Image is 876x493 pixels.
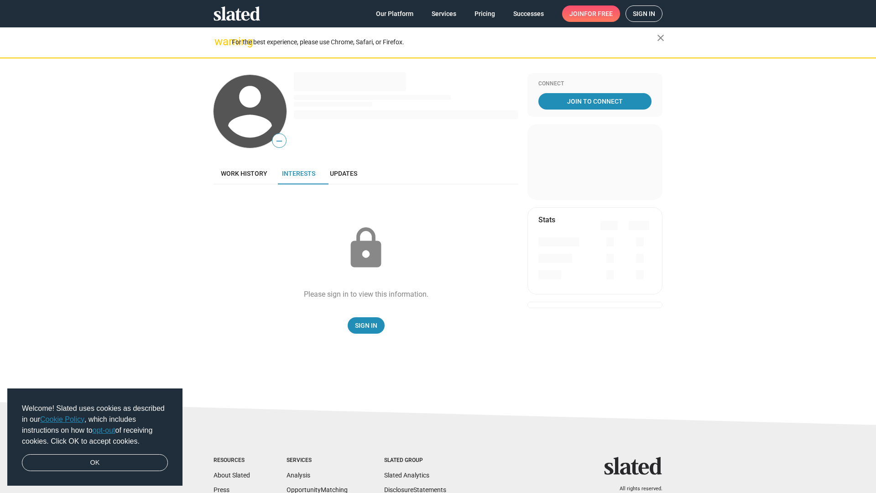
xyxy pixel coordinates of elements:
span: — [272,135,286,147]
span: for free [584,5,613,22]
a: opt-out [93,426,115,434]
span: Pricing [474,5,495,22]
span: Successes [513,5,544,22]
a: Updates [323,163,365,184]
a: Interests [275,163,323,184]
a: Successes [506,5,551,22]
span: Work history [221,170,267,177]
div: Connect [538,80,652,88]
a: Analysis [287,472,310,479]
a: Services [424,5,464,22]
a: About Slated [214,472,250,479]
div: Please sign in to view this information. [304,289,428,299]
a: Sign in [626,5,662,22]
a: Cookie Policy [40,415,84,423]
span: Updates [330,170,357,177]
span: Our Platform [376,5,413,22]
div: Slated Group [384,457,446,464]
mat-icon: lock [343,226,389,271]
div: Services [287,457,348,464]
a: Slated Analytics [384,472,429,479]
a: Joinfor free [562,5,620,22]
a: Pricing [467,5,502,22]
span: Sign in [633,6,655,21]
a: Work history [214,163,275,184]
span: Services [432,5,456,22]
div: cookieconsent [7,388,182,486]
mat-icon: close [655,32,666,43]
span: Sign In [355,317,377,334]
a: Our Platform [369,5,421,22]
mat-card-title: Stats [538,215,555,225]
span: Join [569,5,613,22]
span: Welcome! Slated uses cookies as described in our , which includes instructions on how to of recei... [22,403,168,447]
span: Interests [282,170,315,177]
span: Join To Connect [540,93,650,110]
mat-icon: warning [214,36,225,47]
div: For the best experience, please use Chrome, Safari, or Firefox. [232,36,657,48]
a: dismiss cookie message [22,454,168,472]
div: Resources [214,457,250,464]
a: Sign In [348,317,385,334]
a: Join To Connect [538,93,652,110]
